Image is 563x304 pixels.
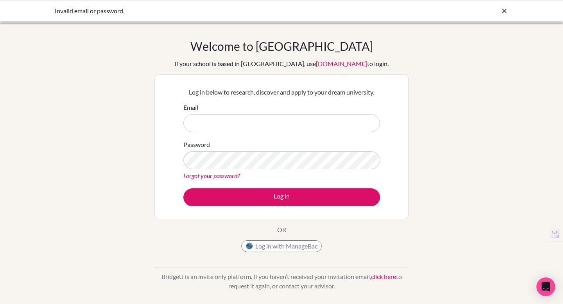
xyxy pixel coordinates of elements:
[536,277,555,296] div: Open Intercom Messenger
[183,140,210,149] label: Password
[154,272,409,291] p: BridgeU is an invite only platform. If you haven’t received your invitation email, to request it ...
[174,59,389,68] div: If your school is based in [GEOGRAPHIC_DATA], use to login.
[183,188,380,206] button: Log in
[241,240,322,252] button: Log in with ManageBac
[277,225,286,234] p: OR
[316,60,367,67] a: [DOMAIN_NAME]
[183,103,198,112] label: Email
[183,88,380,97] p: Log in below to research, discover and apply to your dream university.
[371,273,396,280] a: click here
[55,6,391,16] div: Invalid email or password.
[190,39,373,53] h1: Welcome to [GEOGRAPHIC_DATA]
[183,172,240,179] a: Forgot your password?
